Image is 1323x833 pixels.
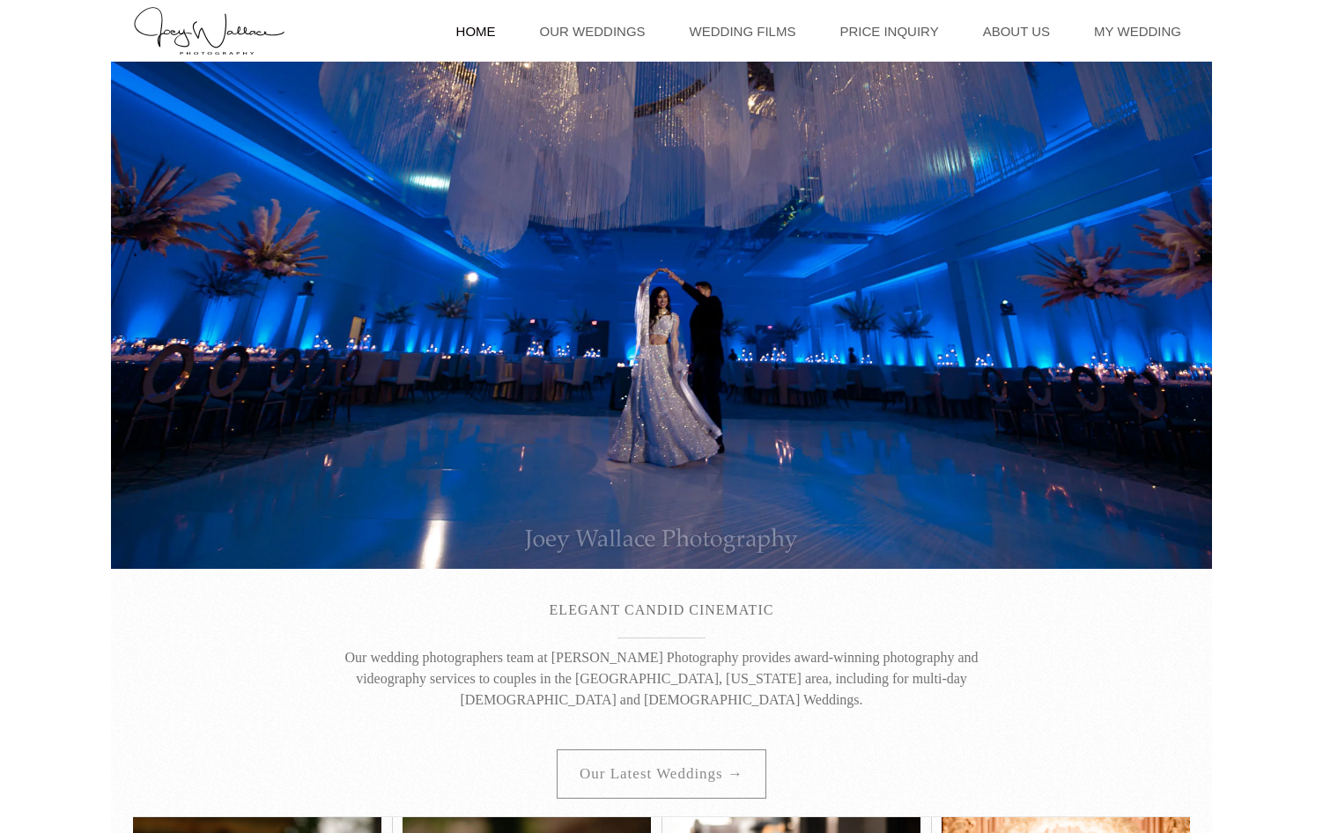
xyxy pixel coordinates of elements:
p: . [331,363,992,384]
a: Our latest weddings → [557,749,766,799]
span: ELEGANT CANDID CINEMATIC [550,602,774,617]
p: Our wedding photographers team at [PERSON_NAME] Photography provides award-winning photography an... [331,647,992,711]
p: . [331,324,992,345]
p: . [331,247,992,268]
p: . [331,285,992,306]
